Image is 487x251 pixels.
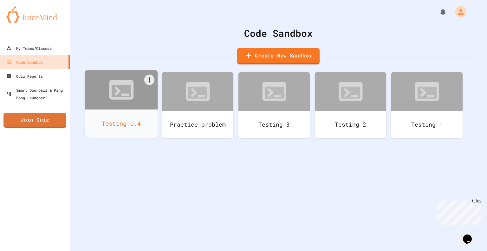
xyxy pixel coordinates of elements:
[6,86,67,102] div: Smart Doorbell & Ping Pong Launcher
[427,6,448,17] div: My Notifications
[315,72,386,138] a: Testing 2
[238,72,310,138] a: Testing 3
[6,72,43,80] div: Quiz Reports
[85,70,158,138] a: Testing U.4
[448,4,468,19] div: My Account
[6,44,52,52] div: My Teams/Classes
[86,26,471,40] div: Code Sandbox
[391,111,463,138] div: Testing 1
[238,111,310,138] div: Testing 3
[6,58,43,66] div: Code Sandbox
[162,111,233,138] div: Practice problem
[3,113,66,128] a: Join Quiz
[3,3,44,40] div: Chat with us now!Close
[85,109,158,138] div: Testing U.4
[391,72,463,138] a: Testing 1
[434,198,481,225] iframe: chat widget
[162,72,233,138] a: Practice problem
[460,226,481,245] iframe: chat widget
[237,48,320,64] a: Create New Sandbox
[315,111,386,138] div: Testing 2
[6,6,63,23] img: logo-orange.svg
